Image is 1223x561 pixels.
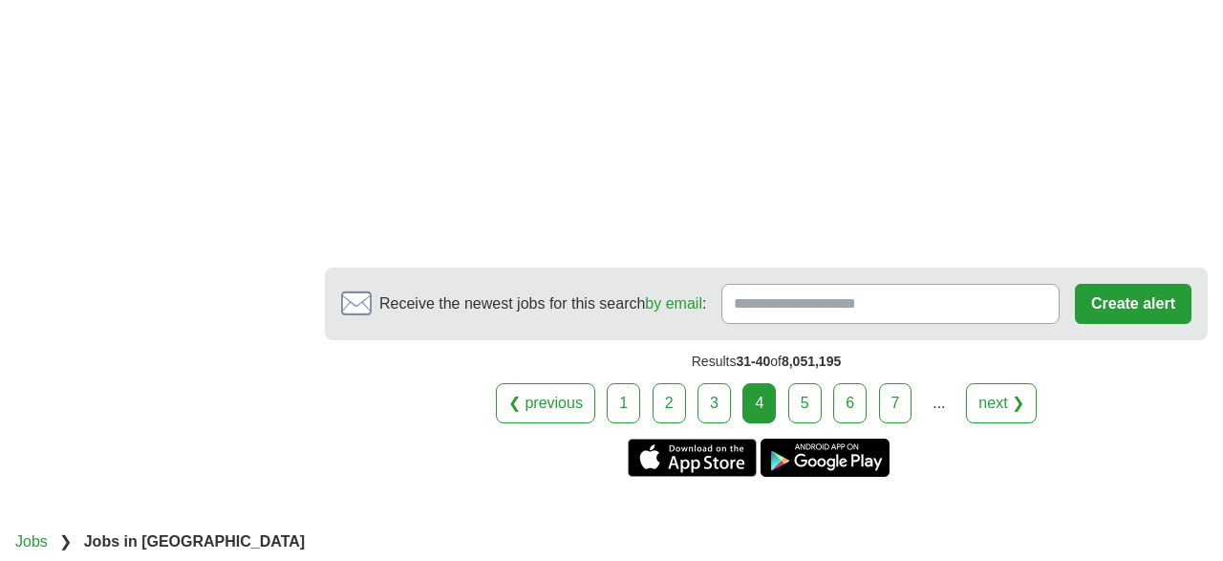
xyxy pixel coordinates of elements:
[879,383,912,423] a: 7
[628,439,757,477] a: Get the iPhone app
[920,384,958,422] div: ...
[782,354,841,369] span: 8,051,195
[736,354,770,369] span: 31-40
[645,295,702,312] a: by email
[742,383,776,423] div: 4
[833,383,867,423] a: 6
[15,533,48,550] a: Jobs
[966,383,1037,423] a: next ❯
[1075,284,1191,324] button: Create alert
[325,340,1208,383] div: Results of
[761,439,890,477] a: Get the Android app
[379,292,706,315] span: Receive the newest jobs for this search :
[653,383,686,423] a: 2
[84,533,305,550] strong: Jobs in [GEOGRAPHIC_DATA]
[697,383,731,423] a: 3
[496,383,595,423] a: ❮ previous
[59,533,72,550] span: ❯
[788,383,822,423] a: 5
[607,383,640,423] a: 1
